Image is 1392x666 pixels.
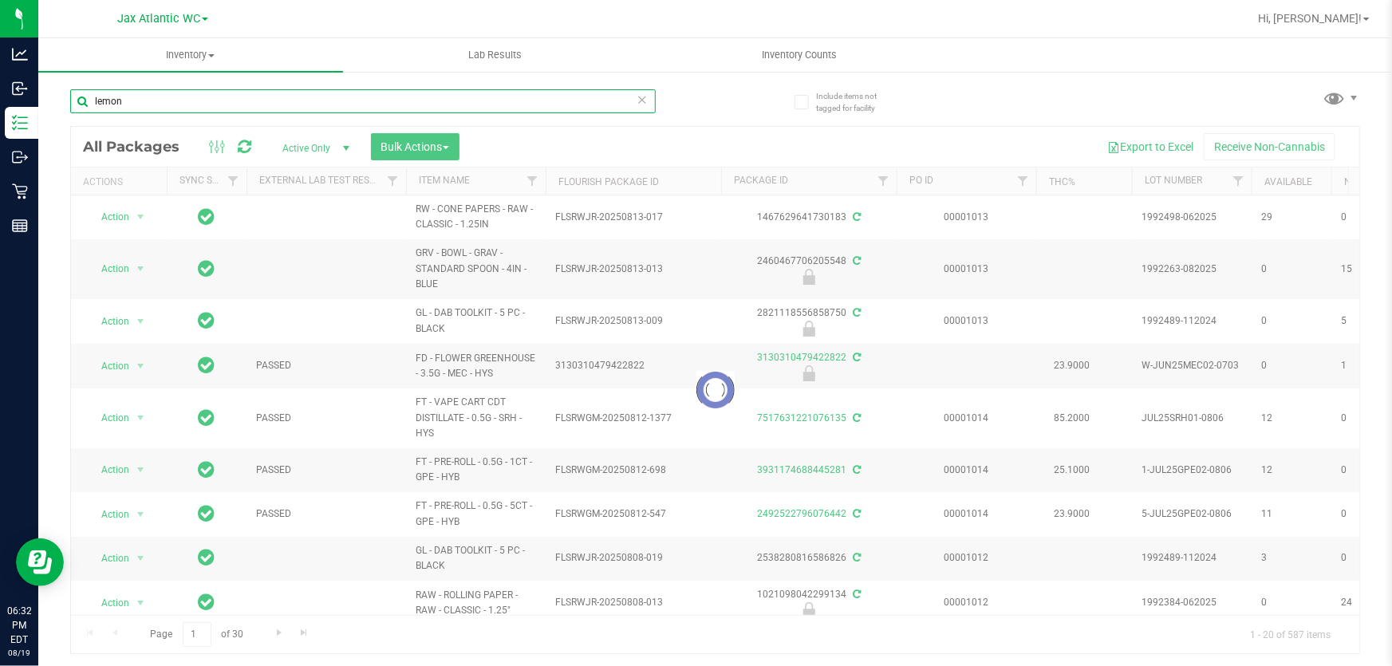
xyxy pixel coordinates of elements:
span: Jax Atlantic WC [117,12,200,26]
span: Hi, [PERSON_NAME]! [1258,12,1362,25]
inline-svg: Inbound [12,81,28,97]
p: 08/19 [7,647,31,659]
span: Include items not tagged for facility [816,90,896,114]
span: Clear [637,89,648,110]
p: 06:32 PM EDT [7,604,31,647]
a: Inventory Counts [648,38,952,72]
span: Inventory Counts [741,48,859,62]
a: Inventory [38,38,343,72]
inline-svg: Analytics [12,46,28,62]
inline-svg: Reports [12,218,28,234]
inline-svg: Outbound [12,149,28,165]
inline-svg: Retail [12,183,28,199]
span: Inventory [38,48,343,62]
input: Search Package ID, Item Name, SKU, Lot or Part Number... [70,89,656,113]
inline-svg: Inventory [12,115,28,131]
a: Lab Results [343,38,648,72]
iframe: Resource center [16,538,64,586]
span: Lab Results [447,48,543,62]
